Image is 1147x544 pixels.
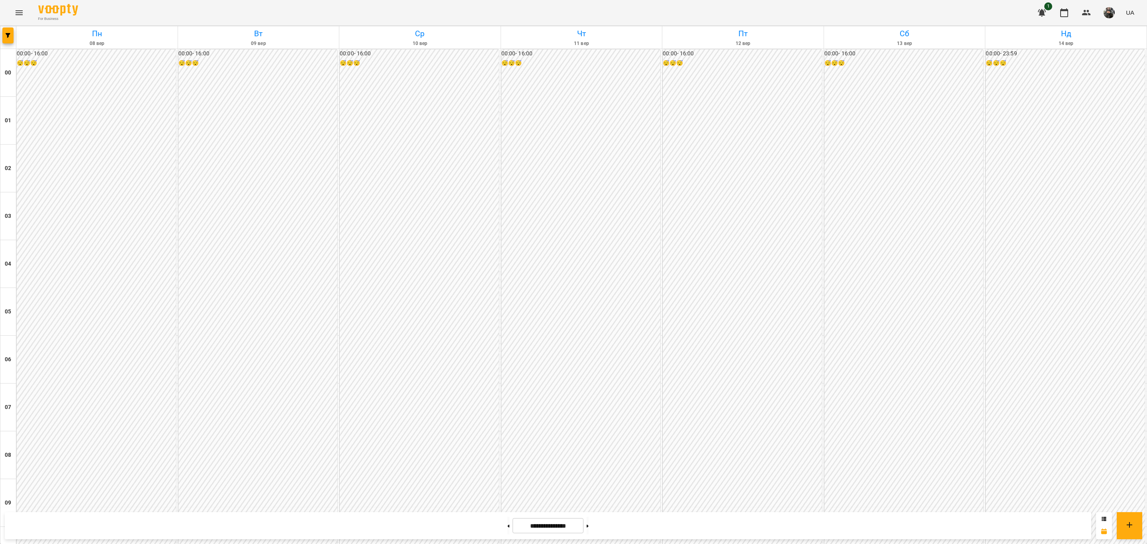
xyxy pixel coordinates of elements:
h6: Нд [986,27,1145,40]
h6: 😴😴😴 [17,59,176,68]
h6: Сб [825,27,984,40]
h6: Пт [664,27,822,40]
h6: 00:00 - 16:00 [501,49,661,58]
h6: 00:00 - 16:00 [178,49,338,58]
h6: 11 вер [502,40,661,47]
h6: 01 [5,116,11,125]
h6: 04 [5,260,11,268]
span: For Business [38,16,78,22]
h6: 00:00 - 16:00 [824,49,984,58]
h6: 😴😴😴 [501,59,661,68]
h6: 😴😴😴 [824,59,984,68]
h6: 00:00 - 23:59 [986,49,1145,58]
h6: 09 [5,499,11,507]
h6: Ср [341,27,499,40]
h6: Вт [179,27,338,40]
h6: 06 [5,355,11,364]
h6: 08 вер [18,40,176,47]
h6: 00:00 - 16:00 [17,49,176,58]
h6: 😴😴😴 [340,59,499,68]
button: UA [1123,5,1137,20]
button: Menu [10,3,29,22]
span: UA [1126,8,1134,17]
h6: 😴😴😴 [178,59,338,68]
h6: 00:00 - 16:00 [340,49,499,58]
h6: 14 вер [986,40,1145,47]
img: 8337ee6688162bb2290644e8745a615f.jpg [1104,7,1115,18]
h6: 09 вер [179,40,338,47]
h6: 05 [5,307,11,316]
h6: 😴😴😴 [663,59,822,68]
h6: 02 [5,164,11,173]
h6: Чт [502,27,661,40]
h6: 10 вер [341,40,499,47]
h6: 😴😴😴 [986,59,1145,68]
h6: 03 [5,212,11,221]
h6: 00 [5,68,11,77]
h6: 07 [5,403,11,412]
h6: 13 вер [825,40,984,47]
h6: 12 вер [664,40,822,47]
span: 1 [1044,2,1052,10]
h6: 00:00 - 16:00 [663,49,822,58]
h6: Пн [18,27,176,40]
img: Voopty Logo [38,4,78,16]
h6: 08 [5,451,11,460]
